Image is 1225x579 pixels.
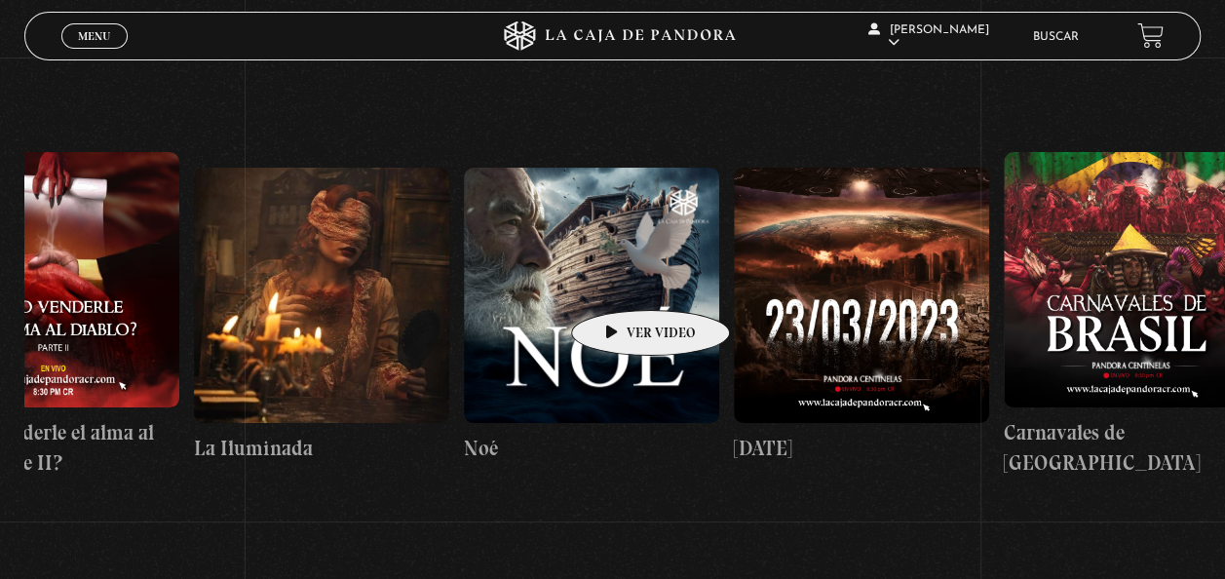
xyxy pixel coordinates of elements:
h4: Noé [464,433,719,464]
a: La Iluminada [194,64,449,565]
h4: La Iluminada [194,433,449,464]
h4: [DATE] [734,433,989,464]
span: Menu [78,30,110,42]
span: Cerrar [72,47,118,60]
button: Previous [24,16,58,50]
span: [PERSON_NAME] [867,24,988,49]
a: View your shopping cart [1137,22,1164,49]
a: [DATE] [734,64,989,565]
a: Noé [464,64,719,565]
a: Buscar [1033,31,1079,43]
